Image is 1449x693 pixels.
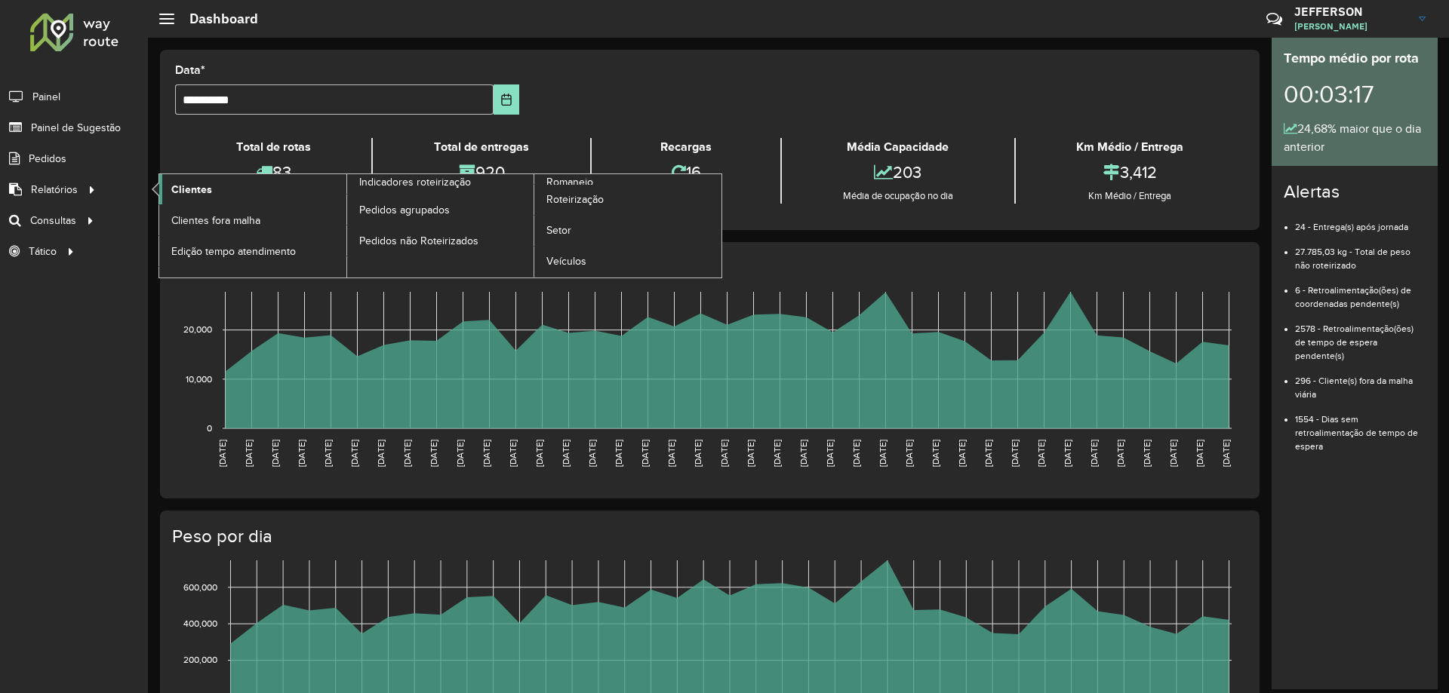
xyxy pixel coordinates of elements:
text: [DATE] [878,440,888,467]
text: [DATE] [1142,440,1152,467]
a: Clientes fora malha [159,205,346,235]
span: Romaneio [546,174,593,190]
text: [DATE] [244,440,254,467]
a: Pedidos não Roteirizados [347,225,534,256]
text: [DATE] [508,440,518,467]
text: [DATE] [931,440,940,467]
div: Km Médio / Entrega [1020,138,1241,156]
span: [PERSON_NAME] [1294,20,1407,33]
a: Setor [534,216,721,246]
li: 2578 - Retroalimentação(ões) de tempo de espera pendente(s) [1295,311,1426,363]
div: 24,68% maior que o dia anterior [1284,120,1426,156]
a: Roteirização [534,185,721,215]
text: [DATE] [746,440,755,467]
li: 1554 - Dias sem retroalimentação de tempo de espera [1295,401,1426,453]
h4: Peso por dia [172,526,1244,547]
text: [DATE] [1063,440,1072,467]
li: 6 - Retroalimentação(ões) de coordenadas pendente(s) [1295,272,1426,311]
div: Tempo médio por rota [1284,48,1426,69]
text: [DATE] [1221,440,1231,467]
text: [DATE] [1036,440,1046,467]
text: 20,000 [183,325,212,335]
text: [DATE] [1168,440,1178,467]
text: [DATE] [614,440,623,467]
li: 296 - Cliente(s) fora da malha viária [1295,363,1426,401]
text: [DATE] [904,440,914,467]
text: 10,000 [186,374,212,384]
a: Clientes [159,174,346,204]
text: [DATE] [323,440,333,467]
div: 83 [179,156,368,189]
span: Pedidos [29,151,66,167]
text: [DATE] [455,440,465,467]
span: Clientes [171,182,212,198]
button: Choose Date [494,84,520,115]
a: Romaneio [347,174,722,278]
span: Painel [32,89,60,105]
text: [DATE] [1195,440,1204,467]
text: [DATE] [376,440,386,467]
div: 16 [595,156,777,189]
text: 400,000 [183,618,217,628]
a: Veículos [534,247,721,277]
span: Relatórios [31,182,78,198]
text: [DATE] [402,440,412,467]
span: Pedidos agrupados [359,202,450,218]
h4: Alertas [1284,181,1426,203]
text: [DATE] [851,440,861,467]
span: Indicadores roteirização [359,174,471,190]
text: [DATE] [429,440,438,467]
div: Km Médio / Entrega [1020,189,1241,204]
text: [DATE] [587,440,597,467]
a: Pedidos agrupados [347,195,534,225]
text: [DATE] [666,440,676,467]
text: [DATE] [983,440,993,467]
text: [DATE] [1115,440,1125,467]
div: Total de entregas [377,138,586,156]
text: [DATE] [957,440,967,467]
text: [DATE] [297,440,306,467]
li: 24 - Entrega(s) após jornada [1295,209,1426,234]
a: Indicadores roteirização [159,174,534,278]
text: [DATE] [534,440,544,467]
h3: JEFFERSON [1294,5,1407,19]
div: Média de ocupação no dia [786,189,1010,204]
div: 3,412 [1020,156,1241,189]
span: Tático [29,244,57,259]
div: 920 [377,156,586,189]
span: Consultas [30,213,76,228]
span: Veículos [546,253,586,269]
div: Recargas [595,138,777,156]
text: 200,000 [183,655,217,665]
h2: Dashboard [174,11,258,27]
span: Painel de Sugestão [31,120,121,136]
div: 00:03:17 [1284,69,1426,120]
text: [DATE] [1010,440,1020,467]
text: [DATE] [640,440,650,467]
label: Data [175,61,205,79]
text: [DATE] [481,440,491,467]
span: Setor [546,222,571,238]
text: [DATE] [217,440,227,467]
div: Total de rotas [179,138,368,156]
text: [DATE] [270,440,280,467]
span: Pedidos não Roteirizados [359,233,478,249]
text: [DATE] [349,440,359,467]
div: 203 [786,156,1010,189]
a: Contato Rápido [1258,3,1291,35]
text: [DATE] [1089,440,1099,467]
span: Roteirização [546,192,604,207]
text: [DATE] [825,440,835,467]
text: [DATE] [719,440,729,467]
div: Média Capacidade [786,138,1010,156]
li: 27.785,03 kg - Total de peso não roteirizado [1295,234,1426,272]
span: Edição tempo atendimento [171,244,296,259]
text: [DATE] [798,440,808,467]
text: [DATE] [561,440,571,467]
text: [DATE] [693,440,703,467]
text: 0 [207,423,212,433]
text: [DATE] [772,440,782,467]
a: Edição tempo atendimento [159,236,346,266]
span: Clientes fora malha [171,213,260,228]
text: 600,000 [183,582,217,592]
